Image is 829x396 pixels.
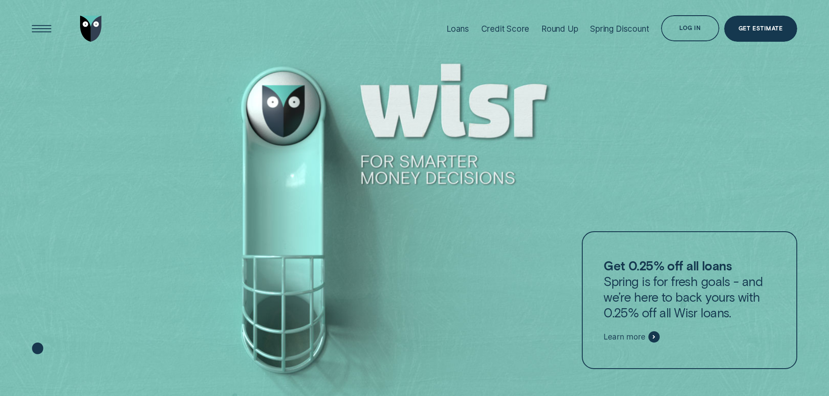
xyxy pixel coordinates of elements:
div: Spring Discount [590,24,649,34]
div: Loans [446,24,469,34]
strong: Get 0.25% off all loans [604,258,732,273]
button: Open Menu [29,16,55,42]
span: Learn more [604,332,645,342]
a: Get 0.25% off all loansSpring is for fresh goals - and we’re here to back yours with 0.25% off al... [582,231,797,369]
a: Get Estimate [724,16,797,42]
button: Log in [661,15,719,41]
p: Spring is for fresh goals - and we’re here to back yours with 0.25% off all Wisr loans. [604,258,775,320]
img: Wisr [80,16,102,42]
div: Credit Score [481,24,530,34]
div: Round Up [541,24,578,34]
